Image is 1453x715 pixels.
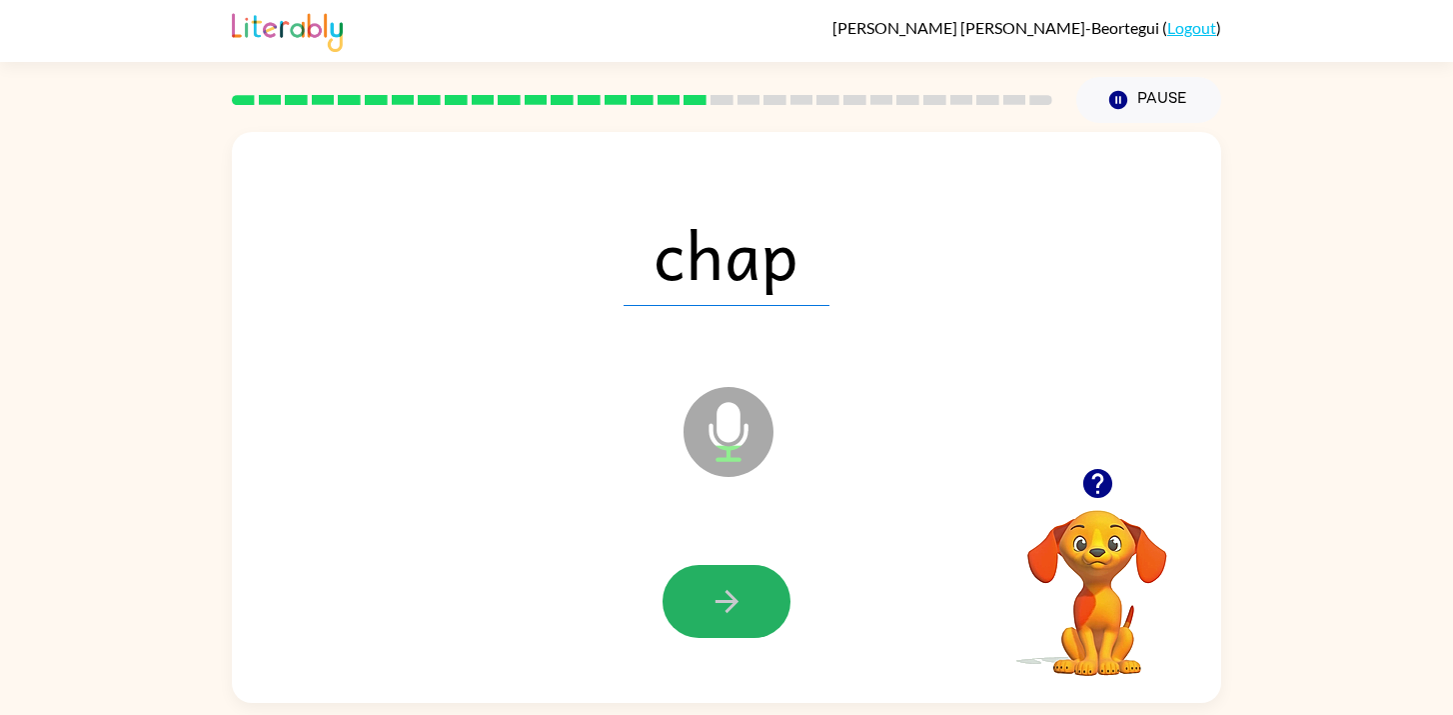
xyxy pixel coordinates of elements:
span: chap [624,202,829,306]
img: Literably [232,8,343,52]
button: Pause [1076,77,1221,123]
span: [PERSON_NAME] [PERSON_NAME]-Beortegui [832,18,1162,37]
div: ( ) [832,18,1221,37]
a: Logout [1167,18,1216,37]
video: Your browser must support playing .mp4 files to use Literably. Please try using another browser. [997,479,1197,679]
